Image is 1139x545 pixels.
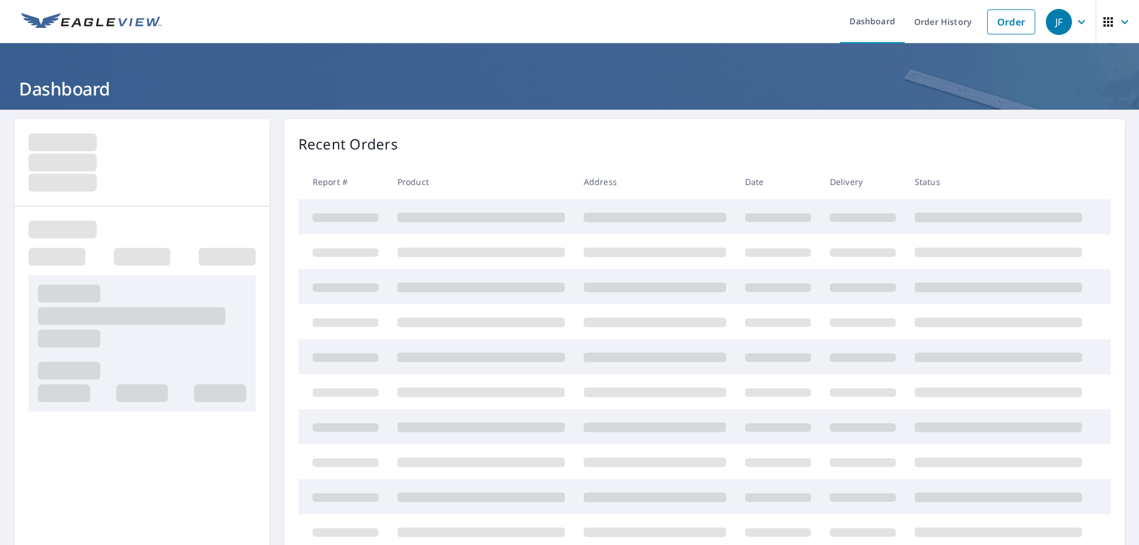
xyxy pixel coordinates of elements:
th: Delivery [820,164,905,199]
th: Date [736,164,820,199]
th: Report # [298,164,388,199]
div: JF [1046,9,1072,35]
th: Address [574,164,736,199]
img: EV Logo [21,13,161,31]
h1: Dashboard [14,77,1125,101]
p: Recent Orders [298,133,398,155]
th: Product [388,164,574,199]
th: Status [905,164,1092,199]
a: Order [987,9,1035,34]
